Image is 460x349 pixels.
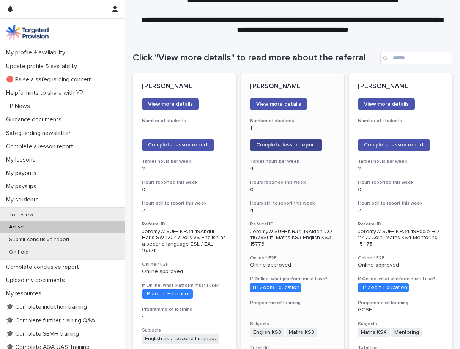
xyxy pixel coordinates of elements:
p: 0 [250,187,336,193]
h3: If Online, what platform must I use? [250,276,336,282]
p: 4 [250,166,336,172]
p: - [142,313,227,320]
span: Mentoring [391,328,422,337]
p: My payslips [3,183,43,190]
h3: Number of students [358,118,443,124]
p: Active [3,224,30,230]
span: View more details [148,102,193,107]
h3: Programme of learning [142,306,227,313]
p: 2 [142,208,227,214]
h3: Online / F2F [250,255,336,261]
p: GCSE [358,307,443,313]
h3: Hours reported this week [358,179,443,186]
p: My profile & availability [3,49,71,56]
div: TP Zoom Education [358,283,409,292]
p: 🎓 Complete further training Q&A [3,317,101,324]
h3: Target hours per week [250,159,336,165]
h1: Click "View more details" to read more about the referral [133,52,377,63]
p: 2 [358,208,443,214]
p: Guidance documents [3,116,68,123]
p: [PERSON_NAME] [358,82,443,91]
h3: Hours still to report this week [250,200,336,206]
p: Complete a lesson report [3,143,79,150]
p: [PERSON_NAME] [250,82,336,91]
a: View more details [250,98,307,110]
h3: Hours still to report this week [358,200,443,206]
p: Online approved [142,268,227,275]
p: On hold [3,249,35,255]
h3: Number of students [250,118,336,124]
h3: Referral ID [250,221,336,227]
h3: Subjects [142,327,227,333]
p: Online approved [250,262,336,268]
p: My lessons [3,156,41,163]
h3: Programme of learning [358,300,443,306]
p: 1 [250,125,336,132]
h3: Target hours per week [142,159,227,165]
h3: Referral ID [142,221,227,227]
h3: Hours reported this week [250,179,336,186]
a: View more details [358,98,415,110]
span: View more details [256,102,301,107]
p: 1 [358,125,443,132]
h3: Online / F2F [358,255,443,261]
span: View more details [364,102,409,107]
p: TP News [3,103,36,110]
p: 2 [142,166,227,172]
span: Complete lesson report [364,142,424,148]
p: Submit conclusive report [3,236,76,243]
h3: Hours reported this week [142,179,227,186]
a: Complete lesson report [142,139,214,151]
a: View more details [142,98,199,110]
span: Complete lesson report [256,142,316,148]
p: JeremyW-SUFF-NR34-19Eddie-HD-11477Coln--Maths KS4 Mentoring-15475 [358,228,443,247]
p: My resources [3,290,47,297]
p: 🔴 Raise a safeguarding concern [3,76,98,83]
h3: Target hours per week [358,159,443,165]
h3: Subjects [358,321,443,327]
p: 🎓 Complete SEMH training [3,330,85,338]
img: M5nRWzHhSzIhMunXDL62 [6,25,49,40]
h3: If Online, what platform must I use? [142,282,227,289]
div: TP Zoom Education [250,283,301,292]
p: My payouts [3,170,43,177]
input: Search [380,52,452,64]
h3: Subjects [250,321,336,327]
p: My students [3,196,45,203]
p: Helpful hints to share with YP [3,89,89,97]
p: 1 [142,125,227,132]
p: 2 [358,166,443,172]
span: English KS3 [250,328,284,337]
h3: Programme of learning [250,300,336,306]
span: Maths KS3 [286,328,317,337]
p: Online approved [358,262,443,268]
span: Complete lesson report [148,142,208,148]
h3: If Online, what platform must I use? [358,276,443,282]
h3: Referral ID [358,221,443,227]
p: JeremyW-SUFF-NR34-19Aiden-CO-11678Suff--Maths KS3 English KS3-15776 [250,228,336,247]
p: 4 [250,208,336,214]
p: JeremyW-SUFF-NR34-19Abdul-Haris-SW-12047Dors-VS-English as a second language ESL / EAL-16321 [142,228,227,254]
a: Complete lesson report [358,139,430,151]
p: 🎓 Complete induction training [3,303,93,311]
p: Complete conclusive report [3,263,85,271]
p: To review [3,212,39,218]
a: Complete lesson report [250,139,322,151]
div: TP Zoom Education [142,289,193,299]
h3: Online / F2F [142,262,227,268]
p: Upload my documents [3,277,71,284]
p: [PERSON_NAME] [142,82,227,91]
p: 0 [358,187,443,193]
span: English as a second language ESL / EAL [142,334,245,344]
h3: Hours still to report this week [142,200,227,206]
p: Update profile & availability [3,63,83,70]
p: - [250,307,336,313]
span: Maths KS4 [358,328,390,337]
p: 0 [142,187,227,193]
h3: Number of students [142,118,227,124]
p: Safeguarding newsletter [3,130,77,137]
